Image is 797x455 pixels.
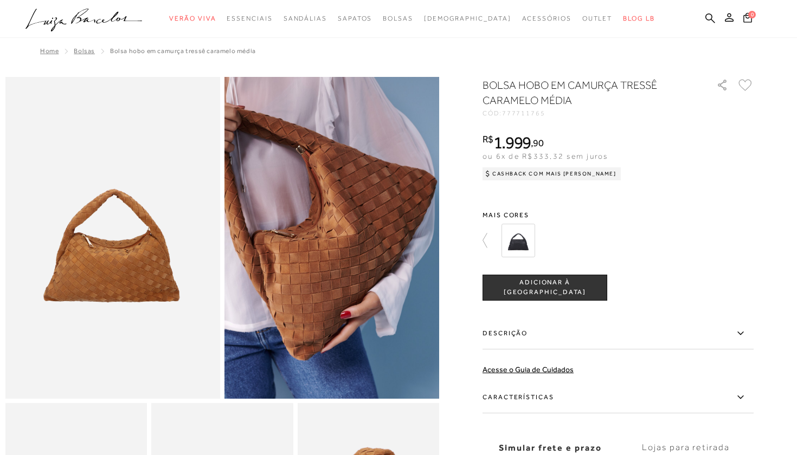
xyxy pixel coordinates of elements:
[338,9,372,29] a: categoryNavScreenReaderText
[483,212,754,218] span: Mais cores
[227,15,272,22] span: Essenciais
[623,9,654,29] a: BLOG LB
[5,77,220,399] img: image
[483,275,607,301] button: ADICIONAR À [GEOGRAPHIC_DATA]
[110,47,256,55] span: BOLSA HOBO EM CAMURÇA TRESSÊ CARAMELO MÉDIA
[483,110,699,116] div: CÓD:
[740,12,755,27] button: 0
[227,9,272,29] a: categoryNavScreenReaderText
[169,9,216,29] a: categoryNavScreenReaderText
[383,9,413,29] a: categoryNavScreenReaderText
[483,167,621,180] div: Cashback com Mais [PERSON_NAME]
[74,47,95,55] a: Bolsas
[531,138,543,148] i: ,
[623,15,654,22] span: BLOG LB
[383,15,413,22] span: Bolsas
[483,77,686,108] h1: BOLSA HOBO EM CAMURÇA TRESSÊ CARAMELO MÉDIA
[493,133,531,152] span: 1.999
[483,365,574,374] a: Acesse o Guia de Cuidados
[533,137,543,148] span: 90
[224,77,439,399] img: image
[522,9,571,29] a: categoryNavScreenReaderText
[502,224,535,257] img: BOLSA HOBO EM COURO TRESSÊ PRETO MÉDIA
[748,11,756,18] span: 0
[483,382,754,413] label: Características
[424,9,511,29] a: noSubCategoriesText
[284,15,327,22] span: Sandálias
[338,15,372,22] span: Sapatos
[483,318,754,349] label: Descrição
[502,109,545,117] span: 777711765
[169,15,216,22] span: Verão Viva
[483,134,493,144] i: R$
[582,15,613,22] span: Outlet
[483,152,608,160] span: ou 6x de R$333,32 sem juros
[582,9,613,29] a: categoryNavScreenReaderText
[40,47,59,55] a: Home
[284,9,327,29] a: categoryNavScreenReaderText
[522,15,571,22] span: Acessórios
[424,15,511,22] span: [DEMOGRAPHIC_DATA]
[483,278,607,297] span: ADICIONAR À [GEOGRAPHIC_DATA]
